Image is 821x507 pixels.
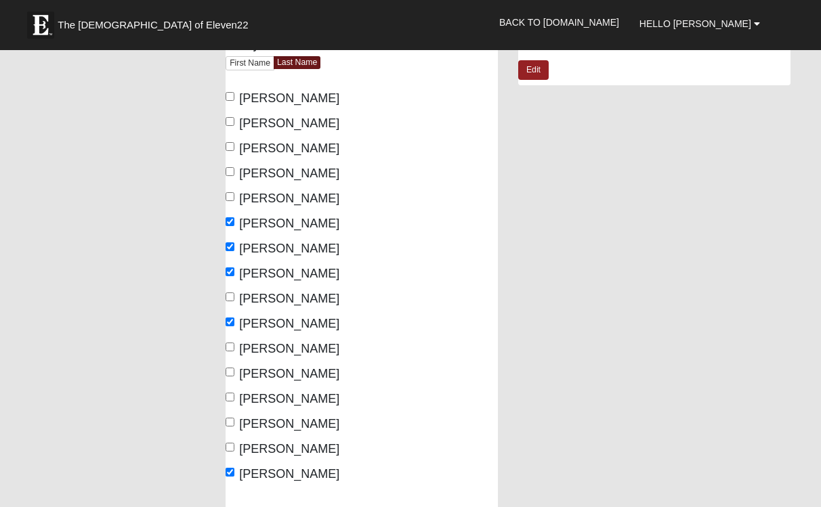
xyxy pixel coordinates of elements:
input: [PERSON_NAME] [226,418,234,426]
input: [PERSON_NAME] [226,393,234,401]
span: [PERSON_NAME] [239,192,339,205]
input: [PERSON_NAME] [226,142,234,151]
a: Edit [518,60,549,80]
input: [PERSON_NAME] [226,92,234,101]
span: [PERSON_NAME] [239,91,339,105]
a: Last Name [274,56,320,69]
span: [PERSON_NAME] [239,367,339,380]
span: [PERSON_NAME] [239,317,339,330]
input: [PERSON_NAME] [226,317,234,326]
span: [PERSON_NAME] [239,392,339,405]
a: Hello [PERSON_NAME] [629,7,770,41]
span: The [DEMOGRAPHIC_DATA] of Eleven22 [58,18,248,32]
input: [PERSON_NAME] [226,292,234,301]
input: [PERSON_NAME] [226,192,234,201]
input: [PERSON_NAME] [226,443,234,451]
span: [PERSON_NAME] [239,417,339,431]
span: [PERSON_NAME] [239,141,339,155]
span: Hello [PERSON_NAME] [639,18,751,29]
img: Eleven22 logo [27,12,54,39]
span: [PERSON_NAME] [239,116,339,130]
span: [PERSON_NAME] [239,442,339,456]
span: [PERSON_NAME] [239,467,339,481]
input: [PERSON_NAME] [226,242,234,251]
a: The [DEMOGRAPHIC_DATA] of Eleven22 [20,5,291,39]
input: [PERSON_NAME] [226,468,234,477]
a: Back to [DOMAIN_NAME] [489,5,629,39]
input: [PERSON_NAME] [226,217,234,226]
span: [PERSON_NAME] [239,167,339,180]
a: First Name [226,56,274,70]
input: [PERSON_NAME] [226,167,234,176]
span: [PERSON_NAME] [239,267,339,280]
span: [PERSON_NAME] [239,342,339,355]
input: [PERSON_NAME] [226,343,234,351]
span: [PERSON_NAME] [239,242,339,255]
span: [PERSON_NAME] [239,292,339,305]
span: [PERSON_NAME] [239,217,339,230]
input: [PERSON_NAME] [226,267,234,276]
input: [PERSON_NAME] [226,117,234,126]
input: [PERSON_NAME] [226,368,234,376]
